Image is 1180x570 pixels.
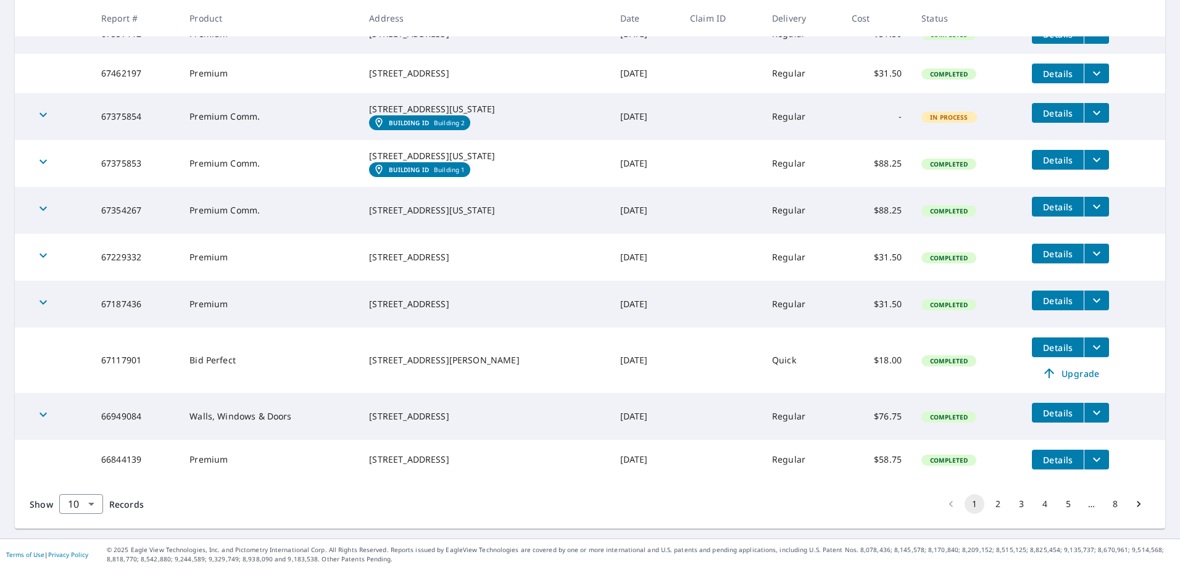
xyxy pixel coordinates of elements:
[1032,244,1084,263] button: detailsBtn-67229332
[762,140,842,187] td: Regular
[180,328,359,393] td: Bid Perfect
[923,357,975,365] span: Completed
[1058,494,1078,514] button: Go to page 5
[939,494,1150,514] nav: pagination navigation
[1084,64,1109,83] button: filesDropdownBtn-67462197
[1084,197,1109,217] button: filesDropdownBtn-67354267
[180,140,359,187] td: Premium Comm.
[1039,248,1076,260] span: Details
[30,498,53,510] span: Show
[1032,64,1084,83] button: detailsBtn-67462197
[610,440,680,479] td: [DATE]
[1084,403,1109,423] button: filesDropdownBtn-66949084
[842,234,912,281] td: $31.50
[1039,407,1076,419] span: Details
[1032,450,1084,469] button: detailsBtn-66844139
[1032,363,1109,383] a: Upgrade
[91,393,180,440] td: 66949084
[1039,201,1076,213] span: Details
[842,328,912,393] td: $18.00
[1084,450,1109,469] button: filesDropdownBtn-66844139
[6,551,88,558] p: |
[1035,494,1055,514] button: Go to page 4
[369,115,470,130] a: Building IDBuilding 2
[1039,154,1076,166] span: Details
[369,162,470,177] a: Building IDBuilding 1
[1032,197,1084,217] button: detailsBtn-67354267
[762,54,842,93] td: Regular
[1032,403,1084,423] button: detailsBtn-66949084
[91,234,180,281] td: 67229332
[369,150,600,162] div: [STREET_ADDRESS][US_STATE]
[1084,150,1109,170] button: filesDropdownBtn-67375853
[923,254,975,262] span: Completed
[610,393,680,440] td: [DATE]
[1039,342,1076,353] span: Details
[1082,498,1102,510] div: …
[1032,103,1084,123] button: detailsBtn-67375854
[923,456,975,465] span: Completed
[91,140,180,187] td: 67375853
[1129,494,1149,514] button: Go to next page
[59,487,103,521] div: 10
[610,93,680,140] td: [DATE]
[107,545,1174,564] p: © 2025 Eagle View Technologies, Inc. and Pictometry International Corp. All Rights Reserved. Repo...
[1039,68,1076,80] span: Details
[610,140,680,187] td: [DATE]
[762,281,842,328] td: Regular
[180,393,359,440] td: Walls, Windows & Doors
[369,410,600,423] div: [STREET_ADDRESS]
[91,54,180,93] td: 67462197
[369,67,600,80] div: [STREET_ADDRESS]
[762,440,842,479] td: Regular
[988,494,1008,514] button: Go to page 2
[180,281,359,328] td: Premium
[389,119,429,126] em: Building ID
[1039,107,1076,119] span: Details
[369,354,600,366] div: [STREET_ADDRESS][PERSON_NAME]
[180,440,359,479] td: Premium
[1039,454,1076,466] span: Details
[762,234,842,281] td: Regular
[180,187,359,234] td: Premium Comm.
[91,187,180,234] td: 67354267
[369,251,600,263] div: [STREET_ADDRESS]
[965,494,984,514] button: page 1
[1032,291,1084,310] button: detailsBtn-67187436
[91,328,180,393] td: 67117901
[923,160,975,168] span: Completed
[1084,337,1109,357] button: filesDropdownBtn-67117901
[842,187,912,234] td: $88.25
[842,440,912,479] td: $58.75
[762,393,842,440] td: Regular
[610,328,680,393] td: [DATE]
[762,93,842,140] td: Regular
[923,113,976,122] span: In Process
[6,550,44,559] a: Terms of Use
[610,54,680,93] td: [DATE]
[1032,337,1084,357] button: detailsBtn-67117901
[842,140,912,187] td: $88.25
[923,413,975,421] span: Completed
[842,393,912,440] td: $76.75
[1084,244,1109,263] button: filesDropdownBtn-67229332
[1084,291,1109,310] button: filesDropdownBtn-67187436
[369,204,600,217] div: [STREET_ADDRESS][US_STATE]
[923,300,975,309] span: Completed
[91,440,180,479] td: 66844139
[610,281,680,328] td: [DATE]
[610,187,680,234] td: [DATE]
[610,234,680,281] td: [DATE]
[923,207,975,215] span: Completed
[1039,366,1102,381] span: Upgrade
[1012,494,1031,514] button: Go to page 3
[369,453,600,466] div: [STREET_ADDRESS]
[369,103,600,115] div: [STREET_ADDRESS][US_STATE]
[369,298,600,310] div: [STREET_ADDRESS]
[389,166,429,173] em: Building ID
[842,54,912,93] td: $31.50
[762,328,842,393] td: Quick
[48,550,88,559] a: Privacy Policy
[1105,494,1125,514] button: Go to page 8
[59,494,103,514] div: Show 10 records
